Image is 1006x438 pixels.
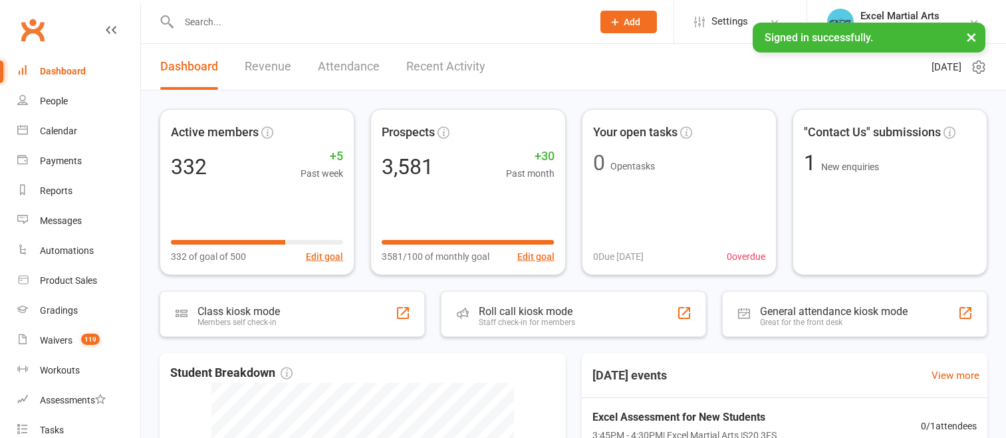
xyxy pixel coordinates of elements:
span: Student Breakdown [170,364,293,383]
span: Prospects [382,123,435,142]
a: Dashboard [160,44,218,90]
a: Clubworx [16,13,49,47]
span: +30 [506,147,555,166]
div: Workouts [40,365,80,376]
span: Active members [171,123,259,142]
a: Waivers 119 [17,326,140,356]
span: Your open tasks [593,123,678,142]
a: Revenue [245,44,291,90]
div: 332 [171,156,207,177]
a: Workouts [17,356,140,385]
img: thumb_image1615813739.png [827,9,854,35]
span: Signed in successfully. [765,31,873,44]
div: Calendar [40,126,77,136]
div: Class kiosk mode [197,305,280,318]
span: +5 [301,147,343,166]
a: Recent Activity [406,44,485,90]
a: Automations [17,236,140,266]
div: Messages [40,215,82,226]
span: Add [624,17,640,27]
div: Excel Martial Arts [860,22,940,34]
button: Edit goal [517,249,555,264]
div: Members self check-in [197,318,280,327]
div: Product Sales [40,275,97,286]
a: Dashboard [17,56,140,86]
span: Past month [506,166,555,181]
div: Great for the front desk [760,318,908,327]
span: 119 [81,334,100,345]
button: × [959,23,983,51]
input: Search... [175,13,583,31]
div: Reports [40,185,72,196]
a: Payments [17,146,140,176]
span: Open tasks [610,161,655,171]
span: New enquiries [821,162,879,172]
div: 3,581 [382,156,434,177]
div: Excel Martial Arts [860,10,940,22]
div: Payments [40,156,82,166]
div: General attendance kiosk mode [760,305,908,318]
a: Attendance [318,44,380,90]
a: Gradings [17,296,140,326]
span: 332 of goal of 500 [171,249,246,264]
div: People [40,96,68,106]
span: Past week [301,166,343,181]
div: 0 [593,152,605,173]
div: Dashboard [40,66,86,76]
span: 0 / 1 attendees [921,419,977,433]
span: [DATE] [932,59,961,75]
a: Reports [17,176,140,206]
div: Roll call kiosk mode [479,305,575,318]
a: View more [932,368,979,383]
a: Product Sales [17,266,140,296]
div: Gradings [40,305,78,316]
span: 1 [804,150,821,175]
a: Assessments [17,385,140,415]
div: Staff check-in for members [479,318,575,327]
a: People [17,86,140,116]
span: 0 Due [DATE] [593,249,644,264]
span: "Contact Us" submissions [804,123,941,142]
div: Assessments [40,395,106,405]
span: 0 overdue [727,249,765,264]
a: Calendar [17,116,140,146]
span: Excel Assessment for New Students [592,409,777,426]
a: Messages [17,206,140,236]
h3: [DATE] events [582,364,678,387]
span: 3581/100 of monthly goal [382,249,489,264]
div: Automations [40,245,94,256]
div: Tasks [40,425,64,435]
button: Add [600,11,657,33]
span: Settings [711,7,748,37]
div: Waivers [40,335,72,346]
button: Edit goal [306,249,343,264]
